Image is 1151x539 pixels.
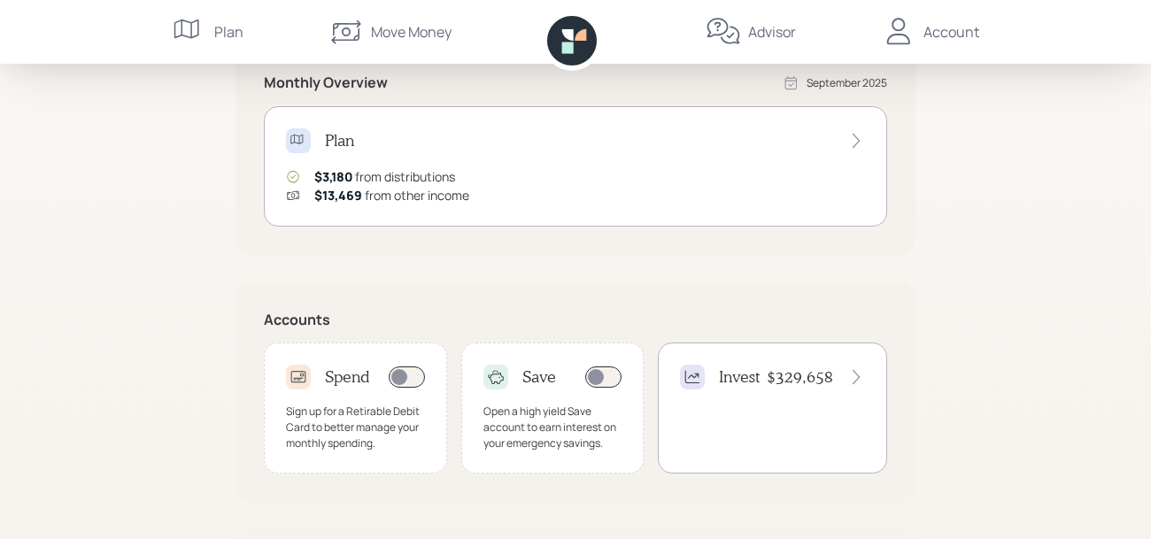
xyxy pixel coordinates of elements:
[286,404,425,451] div: Sign up for a Retirable Debit Card to better manage your monthly spending.
[264,312,887,328] h5: Accounts
[522,367,556,387] h4: Save
[264,74,388,91] h5: Monthly Overview
[325,367,370,387] h4: Spend
[314,167,455,186] div: from distributions
[483,404,622,451] div: Open a high yield Save account to earn interest on your emergency savings.
[719,367,760,387] h4: Invest
[314,187,362,204] span: $13,469
[325,131,354,150] h4: Plan
[314,168,352,185] span: $3,180
[767,367,833,387] h4: $329,658
[214,21,243,42] div: Plan
[923,21,979,42] div: Account
[807,75,887,91] div: September 2025
[371,21,452,42] div: Move Money
[748,21,796,42] div: Advisor
[314,186,469,204] div: from other income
